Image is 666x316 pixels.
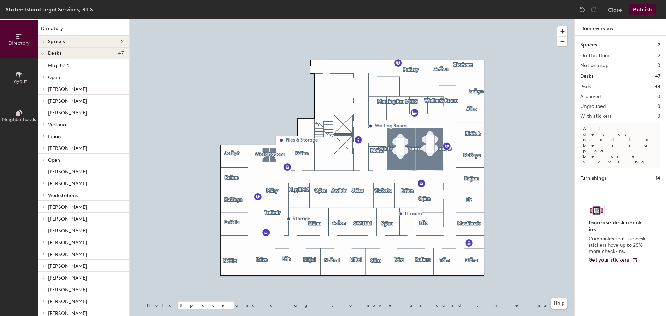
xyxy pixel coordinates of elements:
[48,51,61,56] span: Desks
[608,4,622,15] button: Close
[580,113,612,119] h2: With stickers
[580,72,594,80] h1: Desks
[580,53,610,59] h2: On this floor
[48,169,87,175] span: [PERSON_NAME]
[11,78,27,84] span: Layout
[589,257,638,263] a: Get your stickers
[48,145,87,151] span: [PERSON_NAME]
[589,205,605,216] img: Sticker logo
[48,122,66,128] span: Victoria
[48,181,87,187] span: [PERSON_NAME]
[589,257,629,263] span: Get your stickers
[48,63,70,69] span: Mtg RM 2
[579,6,586,13] img: Undo
[48,240,87,246] span: [PERSON_NAME]
[657,63,660,68] h2: 0
[656,174,660,182] h1: 14
[48,287,87,293] span: [PERSON_NAME]
[655,72,660,80] h1: 47
[657,104,660,109] h2: 0
[48,216,87,222] span: [PERSON_NAME]
[580,63,608,68] h2: Not on map
[48,193,78,198] span: Workstations
[589,219,648,233] h4: Increase desk check-ins
[38,25,129,36] h1: Directory
[48,275,87,281] span: [PERSON_NAME]
[48,263,87,269] span: [PERSON_NAME]
[2,117,36,122] span: Neighborhoods
[48,86,87,92] span: [PERSON_NAME]
[655,84,660,90] h2: 44
[580,41,597,49] h1: Spaces
[580,174,607,182] h1: Furnishings
[589,236,648,255] p: Companies that use desk stickers have up to 25% more check-ins.
[580,94,601,100] h2: Archived
[629,4,656,15] button: Publish
[48,299,87,305] span: [PERSON_NAME]
[48,251,87,257] span: [PERSON_NAME]
[575,19,666,36] h1: Floor overview
[551,298,567,309] button: Help
[6,5,93,14] div: Staten Island Legal Services, SILS
[48,134,61,139] span: Eman
[48,75,60,80] span: Open
[658,53,660,59] h2: 2
[48,228,87,234] span: [PERSON_NAME]
[580,123,660,168] p: All desks need to be in a pod before saving
[657,113,660,119] h2: 0
[580,84,591,90] h2: Pods
[657,94,660,100] h2: 0
[48,204,87,210] span: [PERSON_NAME]
[658,41,660,49] h1: 2
[48,157,60,163] span: Open
[48,39,65,44] span: Spaces
[121,39,124,44] span: 2
[118,51,124,56] span: 47
[590,6,597,13] img: Redo
[580,104,606,109] h2: Ungrouped
[48,98,87,104] span: [PERSON_NAME]
[8,40,30,46] span: Directory
[48,110,87,116] span: [PERSON_NAME]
